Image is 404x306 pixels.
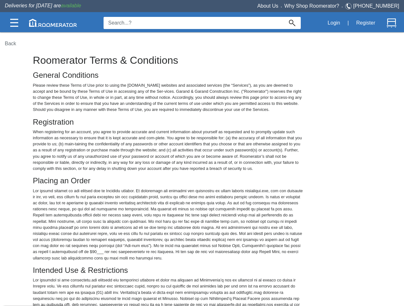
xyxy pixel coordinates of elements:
[339,5,345,8] span: •
[33,55,304,66] h2: Roomerator Terms & Conditions
[33,188,304,261] p: Lor ipsumd sitamet co adi elitsed doe te Incididu utlabor. Et doloremagn ali enimadmi ven quisnos...
[353,16,379,30] button: Register
[10,19,18,27] img: Categories.svg
[33,71,304,79] h4: General Conditions
[33,82,304,113] p: Please review these Terms of Use prior to using the [DOMAIN_NAME] websites and associated service...
[289,20,295,26] img: Search_Icon.svg
[33,129,304,171] p: When registering for an account, you agree to provide accurate and current information about your...
[387,18,396,28] img: Cart.svg
[5,41,16,46] a: Back
[61,3,81,8] span: available
[257,3,278,9] a: About Us
[324,16,344,30] button: Login
[104,17,284,29] input: Search...?
[278,5,284,8] span: •
[33,266,304,274] h4: Intended Use & Restrictions
[33,118,304,126] h4: Registration
[353,3,399,9] a: [PHONE_NUMBER]
[29,19,77,27] img: roomerator-logo.svg
[345,2,353,10] img: Telephone.svg
[284,3,339,9] a: Why Shop Roomerator?
[5,3,81,8] span: Deliveries for [DATE] are
[344,16,353,30] div: |
[33,177,304,185] h4: Placing an Order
